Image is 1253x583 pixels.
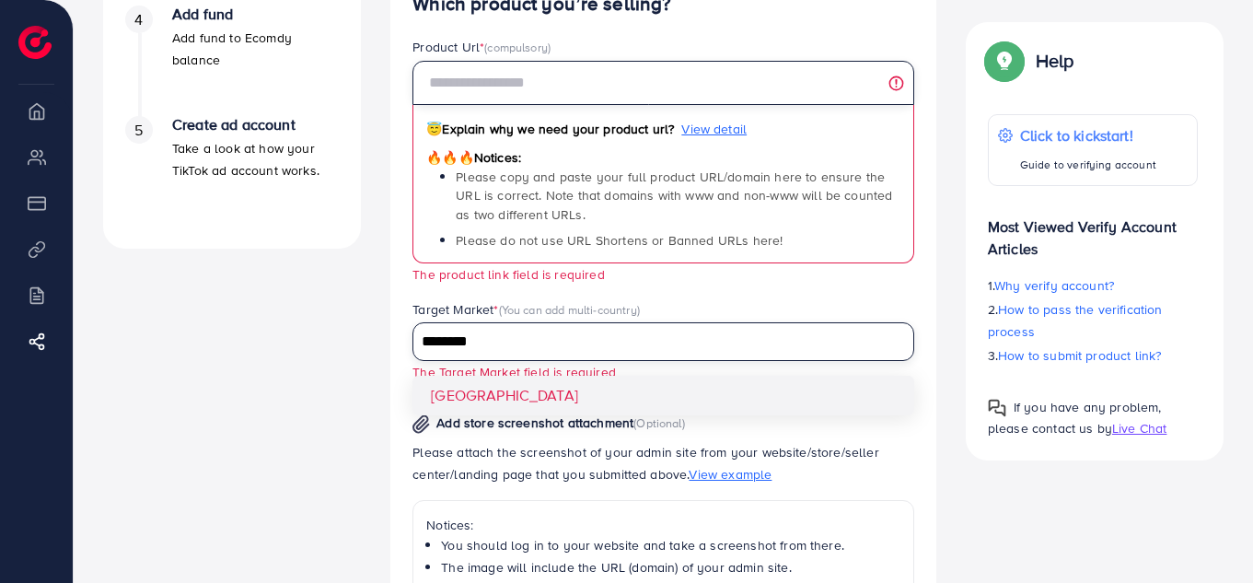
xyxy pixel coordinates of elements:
span: Why verify account? [994,276,1114,295]
img: Popup guide [988,399,1006,417]
img: img [412,414,430,434]
p: Guide to verifying account [1020,154,1156,176]
li: [GEOGRAPHIC_DATA] [412,376,914,415]
span: View detail [681,120,747,138]
p: Add fund to Ecomdy balance [172,27,339,71]
span: Notices: [426,148,521,167]
span: 🔥🔥🔥 [426,148,473,167]
li: Add fund [103,6,361,116]
img: Popup guide [988,44,1021,77]
p: Help [1036,50,1074,72]
span: (compulsory) [484,39,551,55]
p: Click to kickstart! [1020,124,1156,146]
span: 4 [134,9,143,30]
p: Notices: [426,514,900,536]
h4: Create ad account [172,116,339,134]
span: Explain why we need your product url? [426,120,674,138]
span: 😇 [426,120,442,138]
label: Target Market [412,300,640,319]
p: Most Viewed Verify Account Articles [988,201,1198,260]
input: Search for option [415,328,890,356]
span: If you have any problem, please contact us by [988,398,1162,437]
p: Please attach the screenshot of your admin site from your website/store/seller center/landing pag... [412,441,914,485]
span: How to submit product link? [998,346,1161,365]
span: (Optional) [633,414,685,431]
img: logo [18,26,52,59]
span: Live Chat [1112,419,1166,437]
p: 1. [988,274,1198,297]
small: The product link field is required [412,265,604,283]
h4: Add fund [172,6,339,23]
li: The image will include the URL (domain) of your admin site. [441,558,900,577]
li: Create ad account [103,116,361,227]
span: 5 [134,120,143,141]
span: Please copy and paste your full product URL/domain here to ensure the URL is correct. Note that d... [456,168,892,224]
span: How to pass the verification process [988,300,1163,341]
span: (You can add multi-country) [499,301,640,318]
p: 2. [988,298,1198,343]
iframe: Chat [1175,500,1239,569]
li: You should log in to your website and take a screenshot from there. [441,536,900,554]
span: Add store screenshot attachment [436,414,633,432]
label: Product Url [412,38,551,56]
small: The Target Market field is required [412,363,616,380]
p: 3. [988,344,1198,367]
p: Take a look at how your TikTok ad account works. [172,137,339,181]
span: Please do not use URL Shortens or Banned URLs here! [456,231,783,250]
span: View example [689,465,772,484]
div: Search for option [412,322,914,360]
